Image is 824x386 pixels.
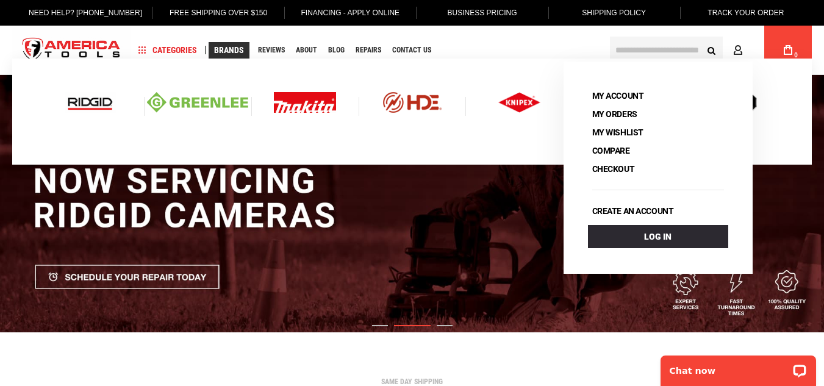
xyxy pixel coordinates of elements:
img: Makita Logo [274,92,336,113]
img: America Tools [12,27,131,73]
img: Greenlee logo [147,92,248,113]
span: Repairs [356,46,381,54]
span: Brands [214,46,244,54]
a: Repairs [350,42,387,59]
span: Categories [138,46,197,54]
a: Checkout [588,160,639,177]
a: Brands [209,42,249,59]
a: Reviews [253,42,290,59]
a: About [290,42,323,59]
span: Contact Us [392,46,431,54]
div: SAME DAY SHIPPING [9,378,815,385]
a: Categories [133,42,202,59]
a: 0 [776,26,800,74]
button: Search [700,38,723,62]
a: My Wishlist [588,124,648,141]
span: Reviews [258,46,285,54]
a: Compare [588,142,634,159]
span: About [296,46,317,54]
a: My Account [588,87,648,104]
a: Blog [323,42,350,59]
span: Shipping Policy [582,9,646,17]
a: My Orders [588,105,642,123]
a: store logo [12,27,131,73]
span: Blog [328,46,345,54]
iframe: LiveChat chat widget [653,348,824,386]
img: Knipex logo [498,92,541,113]
a: Log In [588,225,728,248]
img: HDE logo [362,92,463,113]
a: Create an account [588,202,678,220]
span: 0 [794,52,798,59]
img: Ridgid logo [65,92,115,113]
a: Contact Us [387,42,437,59]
